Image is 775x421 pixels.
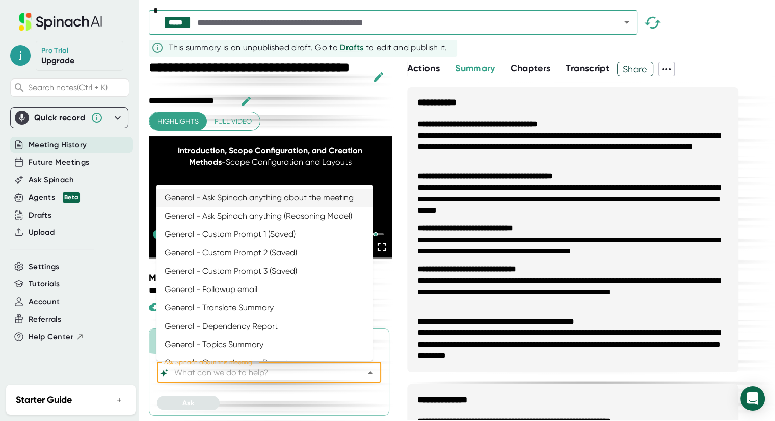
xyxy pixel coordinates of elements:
button: Account [29,296,60,308]
span: Introduction, Scope Configuration, and Creation Methods [178,146,362,167]
div: This summary is an unpublished draft. Go to to edit and publish it. [169,42,447,54]
button: Highlights [149,112,207,131]
li: General - Custom Prompt 1 (Saved) [156,225,373,244]
button: Future Meetings [29,156,89,168]
span: j [10,45,31,66]
button: Open [620,15,634,30]
button: Actions [407,62,440,75]
button: + [113,392,126,407]
span: Share [618,60,653,78]
input: What can we do to help? [172,365,348,380]
button: Drafts [29,209,51,221]
div: Meeting Attendees [149,272,394,283]
li: General - Followup email [156,280,373,299]
button: Help Center [29,331,84,343]
button: Chapters [511,62,551,75]
button: Referrals [29,313,61,325]
div: Quick record [34,113,86,123]
span: Search notes (Ctrl + K) [28,83,108,92]
span: Highlights [157,115,199,128]
button: Settings [29,261,60,273]
span: Transcript [566,63,609,74]
li: General - Translate Summary [156,299,373,317]
button: Drafts [340,42,363,54]
button: Transcript [566,62,609,75]
li: General - Ask Spinach anything (Reasoning Model) [156,207,373,225]
button: Upload [29,227,55,239]
button: Share [617,62,653,76]
div: Pro Trial [41,46,70,56]
div: Quick record [15,108,124,128]
li: General - Custom Prompt 3 (Saved) [156,262,373,280]
h2: Starter Guide [16,393,72,407]
span: Summary [455,63,495,74]
span: Ask [182,399,194,407]
div: Agents [29,192,80,203]
span: Chapters [511,63,551,74]
li: General - Custom Prompt 2 (Saved) [156,244,373,262]
li: General - Dependency Report [156,317,373,335]
button: Close [363,365,378,380]
div: Beta [63,192,80,203]
button: Ask [157,396,220,410]
button: Summary [455,62,495,75]
a: Upgrade [41,56,74,65]
li: General - Comprehensive Report [156,354,373,372]
button: Full video [206,112,260,131]
span: Help Center [29,331,73,343]
button: Ask Spinach [29,174,74,186]
div: Paid feature [149,301,228,313]
li: General - Ask Spinach anything about the meeting [156,189,373,207]
button: Tutorials [29,278,60,290]
span: Drafts [340,43,363,52]
button: Meeting History [29,139,87,151]
div: - Scope Configuration and Layouts [161,145,380,168]
button: Agents Beta [29,192,80,203]
div: Open Intercom Messenger [740,386,765,411]
span: Actions [407,63,440,74]
span: Full video [215,115,252,128]
li: General - Topics Summary [156,335,373,354]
